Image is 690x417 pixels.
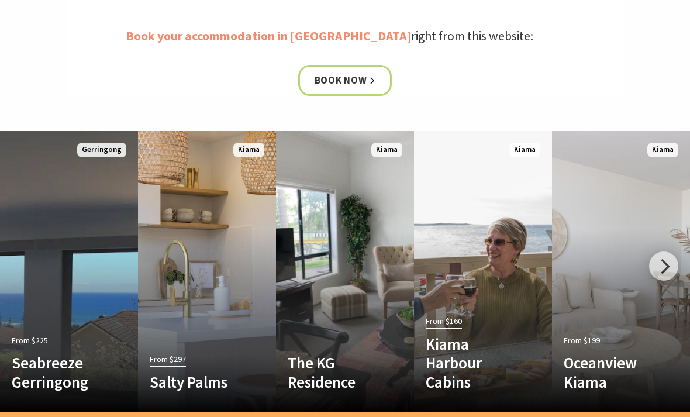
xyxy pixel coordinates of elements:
[564,353,658,391] h4: Oceanview Kiama
[426,315,462,328] span: From $160
[138,131,276,412] a: From $297 Salty Palms Kiama
[647,143,678,157] span: Kiama
[150,373,244,391] h4: Salty Palms
[12,353,106,391] h4: Seabreeze Gerringong
[276,131,414,412] a: Another Image Used The KG Residence Kiama
[552,131,690,412] a: From $199 Oceanview Kiama Kiama
[126,28,411,44] a: Book your accommodation in [GEOGRAPHIC_DATA]
[77,143,126,157] span: Gerringong
[126,26,564,47] p: right from this website:
[426,335,520,391] h4: Kiama Harbour Cabins
[298,65,392,96] a: Book now
[233,143,264,157] span: Kiama
[12,334,48,347] span: From $225
[288,353,382,391] h4: The KG Residence
[564,334,600,347] span: From $199
[150,353,186,366] span: From $297
[371,143,402,157] span: Kiama
[414,131,552,412] a: From $160 Kiama Harbour Cabins Kiama
[509,143,540,157] span: Kiama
